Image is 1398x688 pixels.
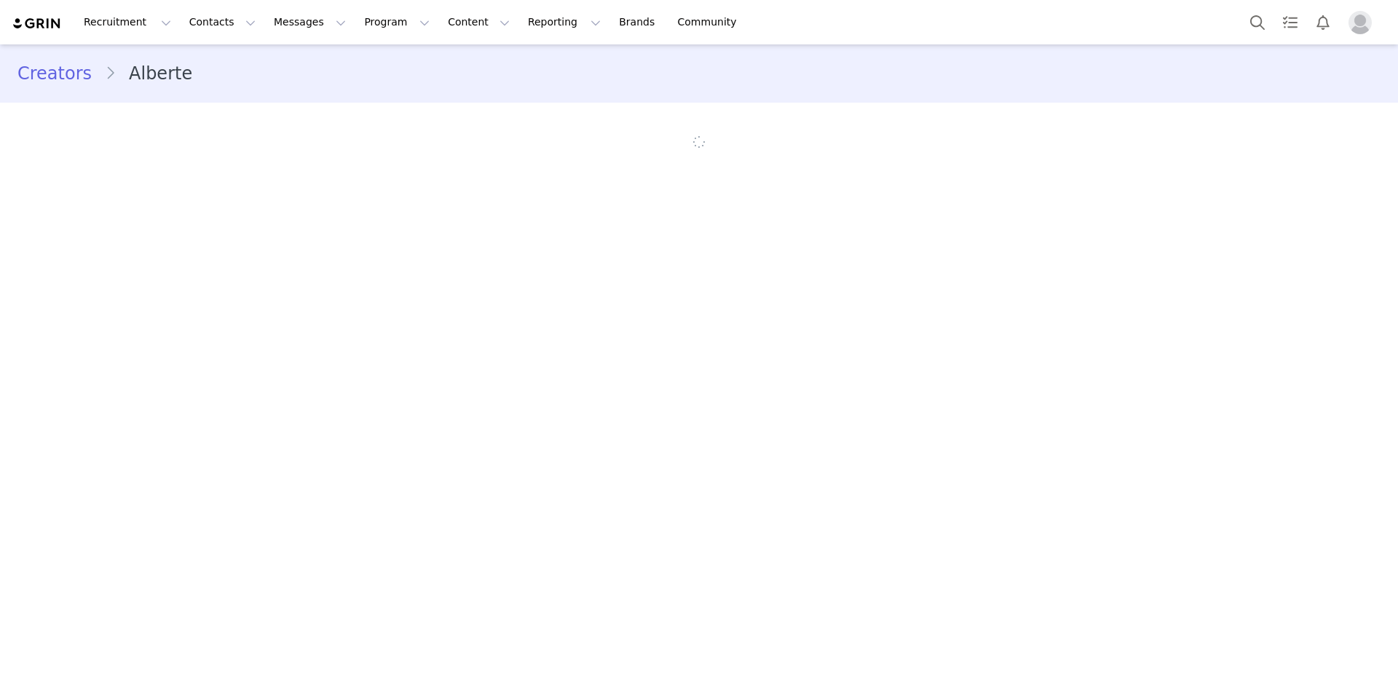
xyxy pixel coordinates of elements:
[181,6,264,39] button: Contacts
[669,6,752,39] a: Community
[1274,6,1306,39] a: Tasks
[519,6,609,39] button: Reporting
[265,6,355,39] button: Messages
[1241,6,1273,39] button: Search
[75,6,180,39] button: Recruitment
[355,6,438,39] button: Program
[17,60,105,87] a: Creators
[1340,11,1386,34] button: Profile
[439,6,518,39] button: Content
[12,17,63,31] img: grin logo
[1348,11,1372,34] img: placeholder-profile.jpg
[610,6,668,39] a: Brands
[1307,6,1339,39] button: Notifications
